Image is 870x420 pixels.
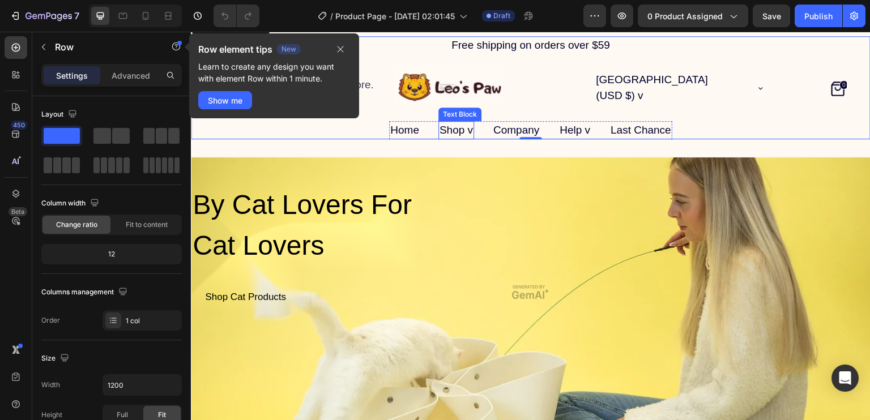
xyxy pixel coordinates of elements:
div: Undo/Redo [214,5,259,27]
button: 0 product assigned [638,5,748,27]
span: Fit [158,410,166,420]
button: Shop Cat Products [1,254,109,277]
iframe: Design area [191,32,870,420]
div: Height [41,410,62,420]
div: Beta [8,207,27,216]
div: Home [198,89,229,108]
div: Help v [368,89,400,108]
span: / [330,10,333,22]
div: 450 [11,121,27,130]
div: Publish [804,10,833,22]
div: Order [41,315,60,325]
span: Draft [493,11,510,21]
input: Auto [103,375,181,395]
span: Full [117,410,128,420]
img: Alt image [202,39,313,71]
button: 7 [5,5,84,27]
div: Open Intercom Messenger [831,365,859,392]
div: Shop v [248,89,283,108]
span: Product Page - [DATE] 02:01:45 [335,10,455,22]
div: Shop Cat Products [14,258,95,273]
div: Columns management [41,285,130,300]
span: Fit to content [126,220,168,230]
p: Settings [56,70,88,82]
div: Company [301,89,349,108]
div: 1 col [126,316,179,326]
span: Change ratio [56,220,97,230]
div: Layout [41,107,79,122]
span: 0 product assigned [647,10,723,22]
p: 7 [74,9,79,23]
button: Save [753,5,790,27]
h2: By Cat Lovers For Cat Lovers [1,152,231,235]
div: Last Chance [419,89,481,108]
p: Row [55,40,151,54]
span: Save [762,11,781,21]
div: 12 [44,246,180,262]
div: Size [41,351,71,366]
button: Publish [795,5,842,27]
div: Text Block [250,78,288,88]
div: Width [41,380,60,390]
div: Column width [41,196,101,211]
div: [GEOGRAPHIC_DATA] (USD $) v [404,39,544,74]
p: Advanced [112,70,150,82]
